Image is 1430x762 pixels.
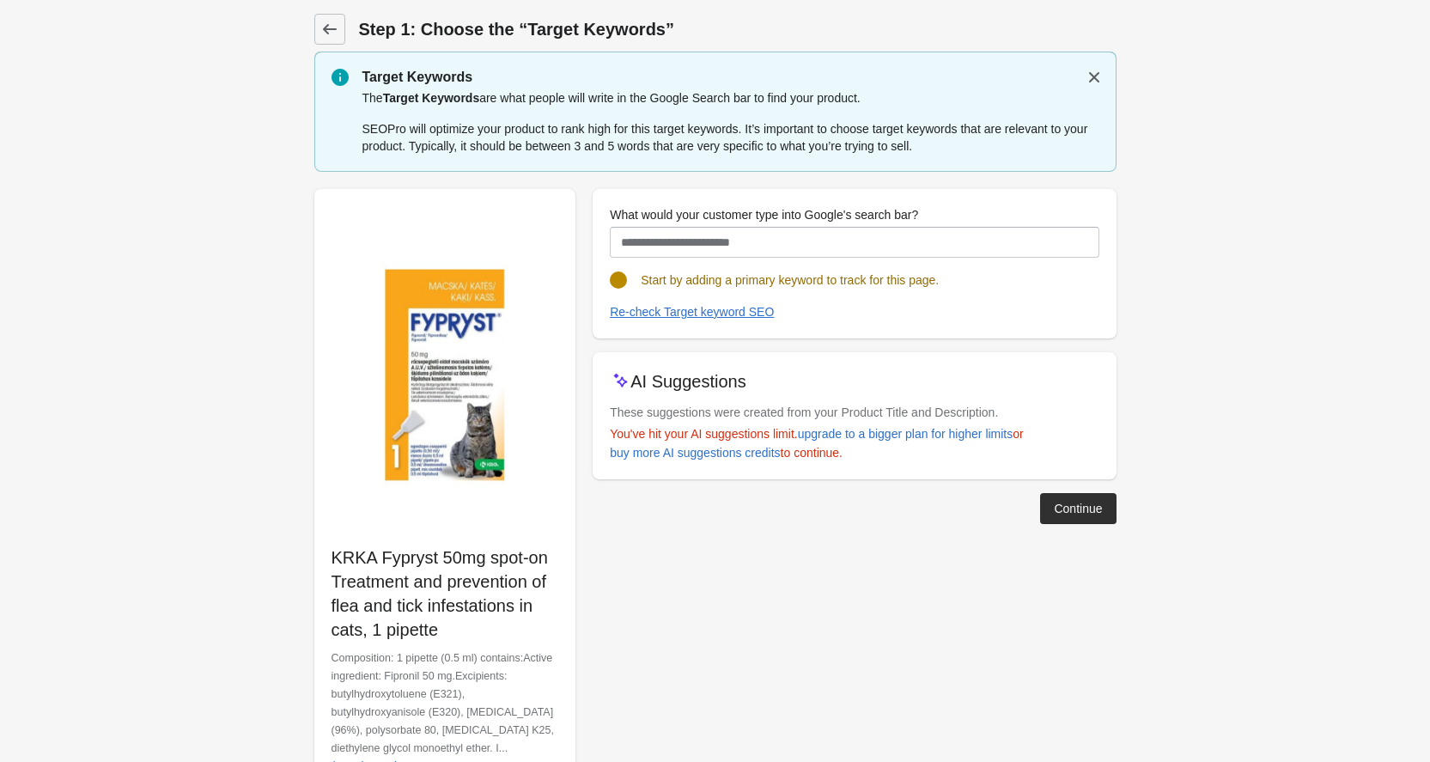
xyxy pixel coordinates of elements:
span: SEOPro will optimize your product to rank high for this target keywords. It’s important to choose... [362,122,1088,153]
div: buy more AI suggestions credits [610,446,780,460]
span: The are what people will write in the Google Search bar to find your product. [362,91,861,105]
span: Start by adding a primary keyword to track for this page. [641,273,939,287]
span: Target Keywords [383,91,480,105]
h1: Step 1: Choose the “Target Keywords” [359,17,1117,41]
button: Continue [1040,493,1116,524]
a: buy more AI suggestions credits [603,437,787,468]
p: Target Keywords [362,67,1099,88]
span: These suggestions were created from your Product Title and Description. [610,405,998,419]
label: What would your customer type into Google's search bar? [610,206,918,223]
a: upgrade to a bigger plan for higher limits [791,418,1020,449]
span: You've hit your AI suggestions limit. or to continue. [610,427,1024,460]
p: AI Suggestions [630,369,746,393]
div: upgrade to a bigger plan for higher limits [798,427,1013,441]
div: Continue [1054,502,1102,515]
div: Re-check Target keyword SEO [610,305,774,319]
img: Untitleddesign-2024-03-27T105943.858.png [332,206,559,527]
button: Re-check Target keyword SEO [603,296,781,327]
p: KRKA Fypryst 50mg spot-on Treatment and prevention of flea and tick infestations in cats, 1 pipette [332,546,559,642]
